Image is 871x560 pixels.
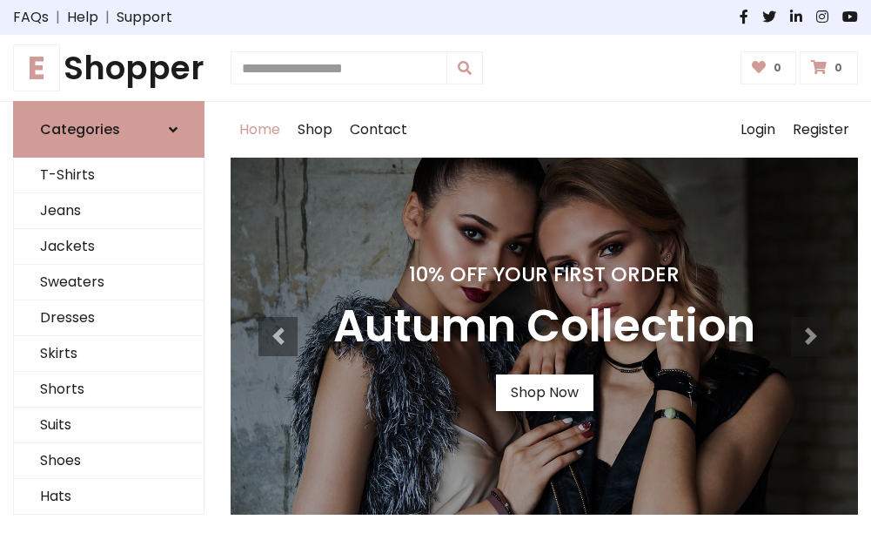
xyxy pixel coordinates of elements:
[14,265,204,300] a: Sweaters
[13,49,204,87] a: EShopper
[732,102,784,158] a: Login
[14,193,204,229] a: Jeans
[13,49,204,87] h1: Shopper
[14,158,204,193] a: T-Shirts
[14,479,204,515] a: Hats
[333,300,755,354] h3: Autumn Collection
[40,121,120,138] h6: Categories
[740,51,797,84] a: 0
[98,7,117,28] span: |
[496,374,593,411] a: Shop Now
[14,372,204,408] a: Shorts
[117,7,172,28] a: Support
[769,60,786,76] span: 0
[67,7,98,28] a: Help
[231,102,289,158] a: Home
[289,102,341,158] a: Shop
[333,262,755,287] h4: 10% Off Your First Order
[14,443,204,479] a: Shoes
[800,51,858,84] a: 0
[14,408,204,443] a: Suits
[13,44,60,91] span: E
[784,102,858,158] a: Register
[830,60,847,76] span: 0
[13,7,49,28] a: FAQs
[14,300,204,336] a: Dresses
[14,336,204,372] a: Skirts
[13,101,204,158] a: Categories
[341,102,416,158] a: Contact
[14,229,204,265] a: Jackets
[49,7,67,28] span: |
